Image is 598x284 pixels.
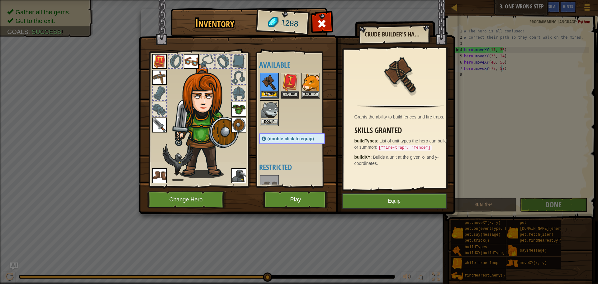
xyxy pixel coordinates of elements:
[281,74,299,91] img: portrait.png
[268,136,314,141] span: (double-click to equip)
[302,74,319,91] img: portrait.png
[259,61,337,69] h4: Available
[280,17,299,30] span: 1288
[354,126,450,135] h3: Skills Granted
[365,31,423,38] h2: Crude Builder's Hammer
[147,191,226,208] button: Change Hero
[184,54,199,69] img: portrait.png
[231,168,246,183] img: portrait.png
[354,138,447,150] span: List of unit types the hero can build or summon:
[342,193,447,209] button: Equip
[231,102,246,117] img: portrait.png
[357,105,444,109] img: hr.png
[354,114,450,120] div: Grants the ability to build fences and fire traps.
[163,144,193,181] img: raven-paper-doll.png
[261,119,278,125] button: Equip
[261,101,278,118] img: portrait.png
[231,118,246,132] img: portrait.png
[152,54,167,69] img: portrait.png
[281,91,299,98] button: Equip
[261,91,278,98] button: Equip
[175,17,254,30] h1: Inventory
[152,168,167,183] img: portrait.png
[377,145,431,151] code: ["fire-trap", "fence"]
[152,118,167,132] img: portrait.png
[377,138,379,143] span: :
[354,155,439,166] span: Builds a unit at the given x- and y-coordinates.
[371,155,373,160] span: :
[263,191,328,208] button: Play
[261,176,278,193] img: portrait.png
[302,91,319,98] button: Equip
[354,138,377,143] strong: buildTypes
[172,64,239,178] img: female.png
[354,155,371,160] strong: buildXY
[152,70,167,85] img: portrait.png
[259,163,337,171] h4: Restricted
[381,54,421,94] img: portrait.png
[261,74,278,91] img: portrait.png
